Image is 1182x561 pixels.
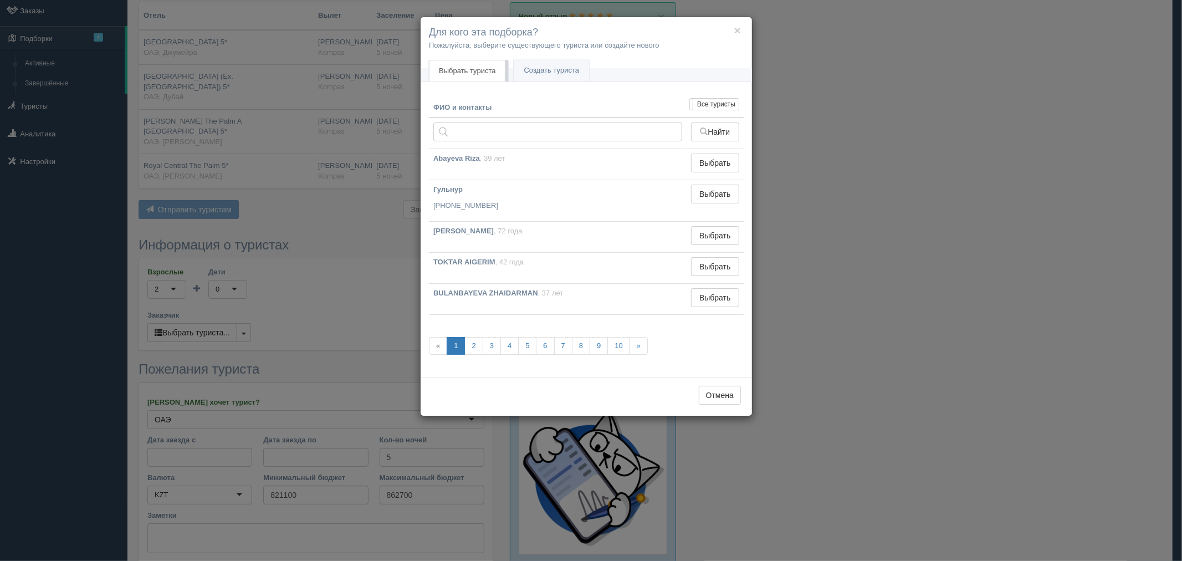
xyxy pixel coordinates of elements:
a: 9 [590,337,608,355]
button: Выбрать [691,226,739,245]
h4: Для кого эта подборка? [429,25,744,40]
input: Поиск по ФИО, паспорту или контактам [433,123,682,141]
span: « [429,337,447,355]
a: 10 [607,337,630,355]
p: [PHONE_NUMBER] [433,201,682,211]
a: 5 [518,337,536,355]
button: Найти [691,123,739,141]
a: 8 [572,337,590,355]
a: 1 [447,337,465,355]
label: Все туристы [690,99,739,110]
a: » [630,337,648,355]
a: 4 [500,337,519,355]
a: 2 [464,337,483,355]
span: , 72 года [494,227,523,235]
span: , 39 лет [480,154,505,162]
p: Пожалуйста, выберите существующего туриста или создайте нового [429,40,744,50]
button: Выбрать [691,288,739,307]
button: Выбрать [691,154,739,172]
span: , 37 лет [538,289,564,297]
span: , 42 года [495,258,524,266]
a: 6 [536,337,554,355]
a: 3 [483,337,501,355]
button: Выбрать [691,185,739,203]
button: Отмена [699,386,741,405]
button: × [734,24,741,36]
b: Гульнур [433,185,463,193]
a: 7 [554,337,572,355]
th: ФИО и контакты [429,98,687,118]
a: Выбрать туриста [429,60,505,82]
b: TOKTAR AIGERIM [433,258,495,266]
b: [PERSON_NAME] [433,227,494,235]
button: Выбрать [691,257,739,276]
a: Создать туриста [514,59,589,82]
b: Abayeva Riza [433,154,480,162]
b: BULANBAYEVA ZHAIDARMAN [433,289,538,297]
